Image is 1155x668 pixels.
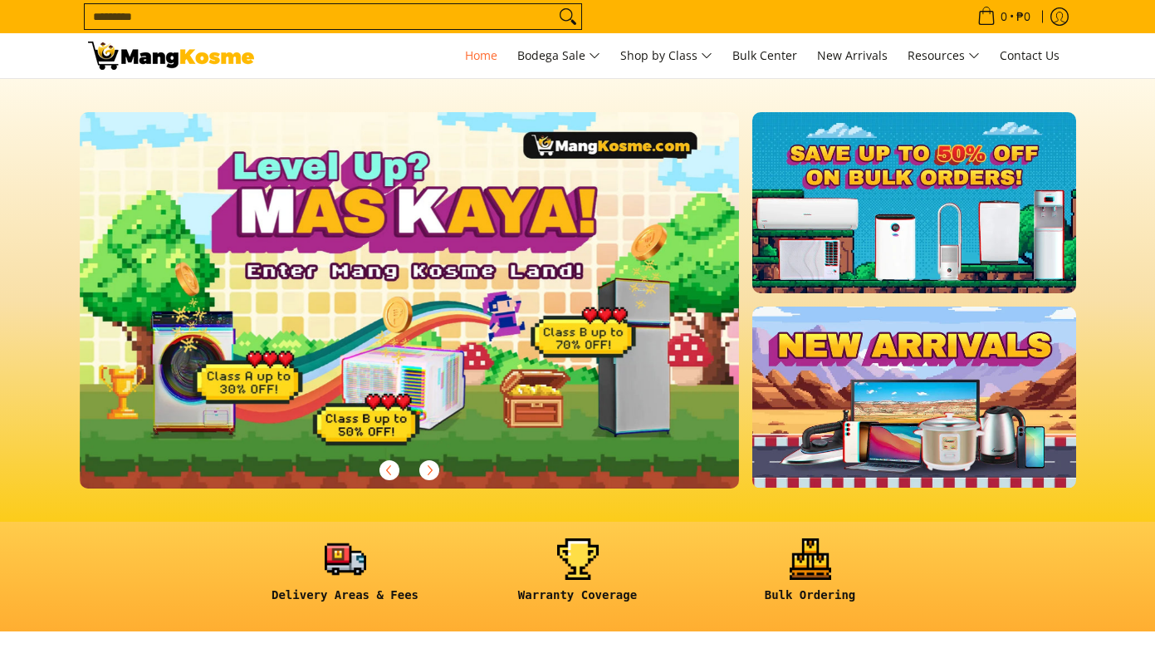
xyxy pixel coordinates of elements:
[908,46,980,66] span: Resources
[1000,47,1060,63] span: Contact Us
[724,33,805,78] a: Bulk Center
[555,4,581,29] button: Search
[271,33,1068,78] nav: Main Menu
[411,452,448,489] button: Next
[991,33,1068,78] a: Contact Us
[80,112,740,489] img: Gaming desktop banner
[237,538,453,616] a: <h6><strong>Delivery Areas & Fees</strong></h6>
[732,47,797,63] span: Bulk Center
[457,33,506,78] a: Home
[899,33,988,78] a: Resources
[817,47,888,63] span: New Arrivals
[509,33,609,78] a: Bodega Sale
[1014,11,1033,22] span: ₱0
[702,538,918,616] a: <h6><strong>Bulk Ordering</strong></h6>
[809,33,896,78] a: New Arrivals
[517,46,600,66] span: Bodega Sale
[972,7,1035,26] span: •
[612,33,721,78] a: Shop by Class
[470,538,686,616] a: <h6><strong>Warranty Coverage</strong></h6>
[998,11,1010,22] span: 0
[620,46,712,66] span: Shop by Class
[88,42,254,70] img: Mang Kosme: Your Home Appliances Warehouse Sale Partner!
[465,47,497,63] span: Home
[371,452,408,489] button: Previous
